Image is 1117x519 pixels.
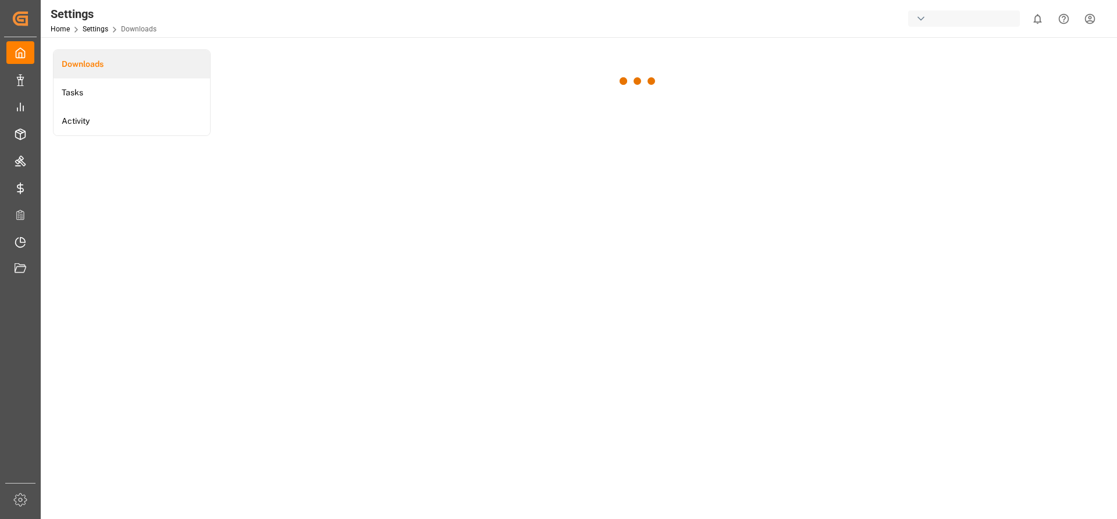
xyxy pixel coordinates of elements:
a: Home [51,25,70,33]
a: Downloads [54,50,210,78]
div: Settings [51,5,156,23]
button: Help Center [1051,6,1077,32]
a: Tasks [54,78,210,107]
button: show 0 new notifications [1024,6,1051,32]
a: Settings [83,25,108,33]
a: Activity [54,107,210,135]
